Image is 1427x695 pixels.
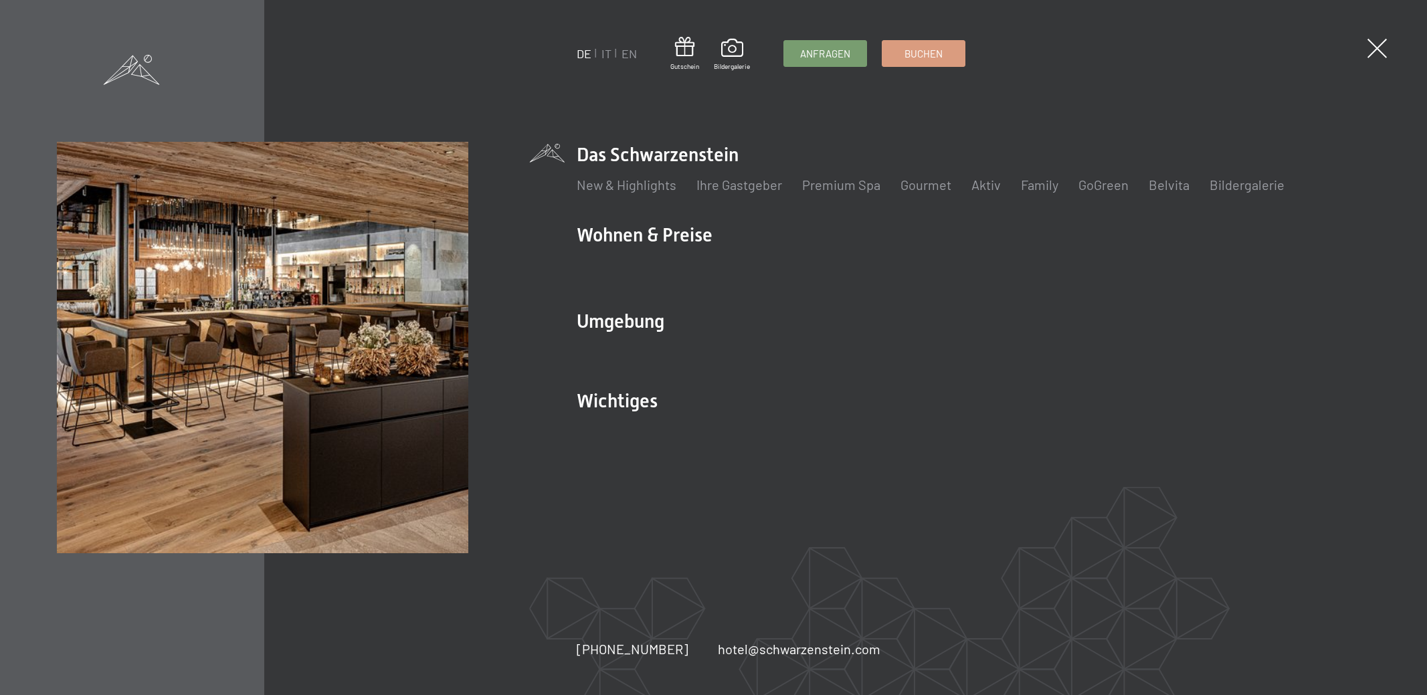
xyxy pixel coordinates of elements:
[696,177,782,193] a: Ihre Gastgeber
[622,46,637,61] a: EN
[800,47,850,61] span: Anfragen
[882,41,965,66] a: Buchen
[971,177,1001,193] a: Aktiv
[1021,177,1058,193] a: Family
[905,47,943,61] span: Buchen
[670,62,699,71] span: Gutschein
[601,46,611,61] a: IT
[714,62,750,71] span: Bildergalerie
[1210,177,1285,193] a: Bildergalerie
[1149,177,1190,193] a: Belvita
[577,177,676,193] a: New & Highlights
[57,142,468,553] img: Wellnesshotel Südtirol SCHWARZENSTEIN - Wellnessurlaub in den Alpen
[900,177,951,193] a: Gourmet
[1078,177,1129,193] a: GoGreen
[714,39,750,71] a: Bildergalerie
[577,639,688,658] a: [PHONE_NUMBER]
[577,641,688,657] span: [PHONE_NUMBER]
[802,177,880,193] a: Premium Spa
[670,37,699,71] a: Gutschein
[784,41,866,66] a: Anfragen
[718,639,880,658] a: hotel@schwarzenstein.com
[577,46,591,61] a: DE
